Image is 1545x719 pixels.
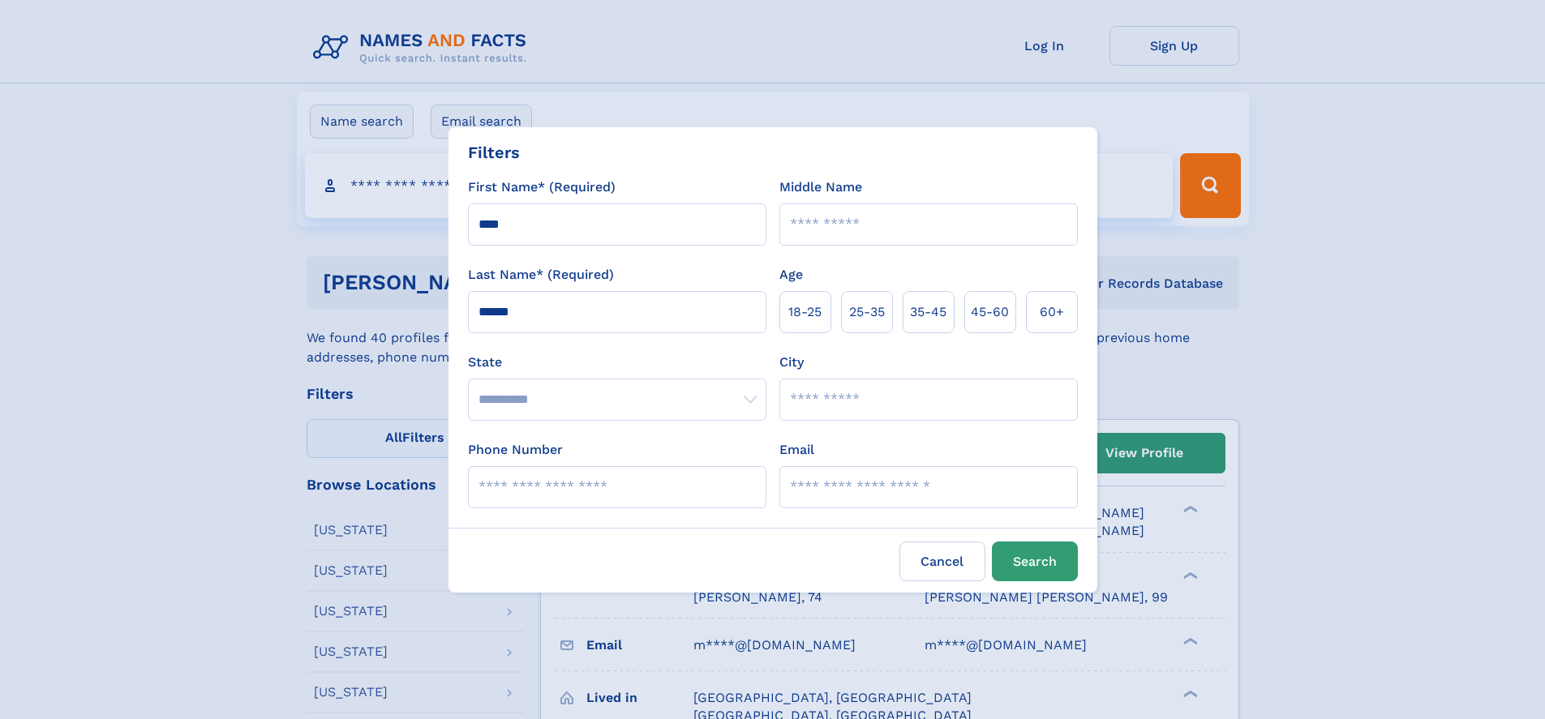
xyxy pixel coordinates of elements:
label: City [779,353,804,372]
div: Filters [468,140,520,165]
span: 18‑25 [788,302,822,322]
label: Last Name* (Required) [468,265,614,285]
label: Email [779,440,814,460]
label: Age [779,265,803,285]
label: Middle Name [779,178,862,197]
label: Phone Number [468,440,563,460]
label: State [468,353,766,372]
button: Search [992,541,1078,581]
span: 25‑35 [849,302,885,322]
span: 60+ [1040,302,1064,322]
label: Cancel [899,541,985,581]
span: 35‑45 [910,302,946,322]
label: First Name* (Required) [468,178,616,197]
span: 45‑60 [971,302,1009,322]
